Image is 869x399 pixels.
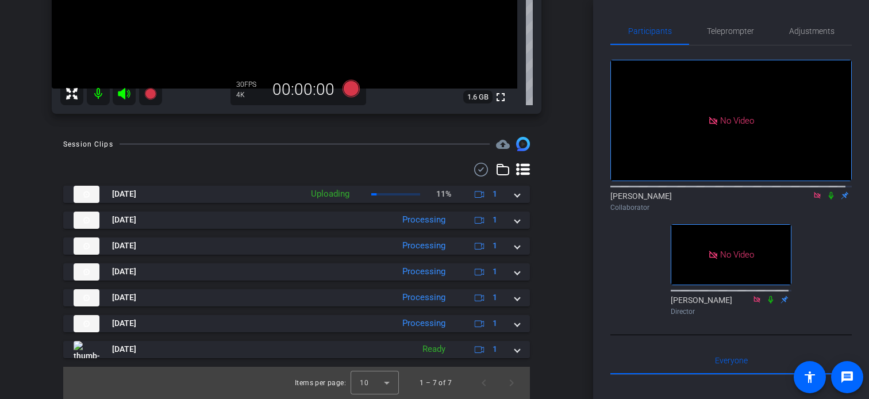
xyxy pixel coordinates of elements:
span: 1 [493,317,497,329]
span: 1 [493,266,497,278]
mat-expansion-panel-header: thumb-nail[DATE]Processing1 [63,263,530,281]
mat-icon: message [840,370,854,384]
div: [PERSON_NAME] [610,190,852,213]
span: 1.6 GB [463,90,493,104]
span: 1 [493,240,497,252]
div: 00:00:00 [265,80,342,99]
span: [DATE] [112,343,136,355]
div: [PERSON_NAME] [671,294,791,317]
span: Teleprompter [707,27,754,35]
span: 1 [493,214,497,226]
span: [DATE] [112,317,136,329]
mat-expansion-panel-header: thumb-nail[DATE]Processing1 [63,315,530,332]
button: Previous page [470,369,498,397]
span: No Video [720,250,754,260]
button: Next page [498,369,525,397]
img: thumb-nail [74,289,99,306]
span: [DATE] [112,291,136,304]
img: thumb-nail [74,186,99,203]
div: Uploading [305,187,355,201]
span: 1 [493,188,497,200]
div: Director [671,306,791,317]
mat-expansion-panel-header: thumb-nail[DATE]Uploading11%1 [63,186,530,203]
div: Collaborator [610,202,852,213]
span: No Video [720,115,754,125]
div: 1 – 7 of 7 [420,377,452,389]
img: thumb-nail [74,315,99,332]
span: [DATE] [112,188,136,200]
span: Everyone [715,356,748,365]
span: [DATE] [112,240,136,252]
div: Ready [417,343,451,356]
span: Participants [628,27,672,35]
span: 1 [493,343,497,355]
mat-icon: fullscreen [494,90,507,104]
div: 4K [236,90,265,99]
mat-expansion-panel-header: thumb-nail[DATE]Processing1 [63,237,530,255]
mat-icon: accessibility [803,370,817,384]
div: Items per page: [295,377,346,389]
mat-icon: cloud_upload [496,137,510,151]
span: FPS [244,80,256,89]
img: Session clips [516,137,530,151]
span: Adjustments [789,27,835,35]
div: 30 [236,80,265,89]
span: Destinations for your clips [496,137,510,151]
div: Processing [397,213,451,227]
div: Processing [397,317,451,330]
div: Processing [397,239,451,252]
img: thumb-nail [74,212,99,229]
img: thumb-nail [74,341,99,358]
img: thumb-nail [74,237,99,255]
span: [DATE] [112,214,136,226]
img: thumb-nail [74,263,99,281]
div: Processing [397,265,451,278]
div: Session Clips [63,139,113,150]
mat-expansion-panel-header: thumb-nail[DATE]Processing1 [63,289,530,306]
span: 1 [493,291,497,304]
span: [DATE] [112,266,136,278]
mat-expansion-panel-header: thumb-nail[DATE]Ready1 [63,341,530,358]
mat-expansion-panel-header: thumb-nail[DATE]Processing1 [63,212,530,229]
div: Processing [397,291,451,304]
p: 11% [436,188,451,200]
